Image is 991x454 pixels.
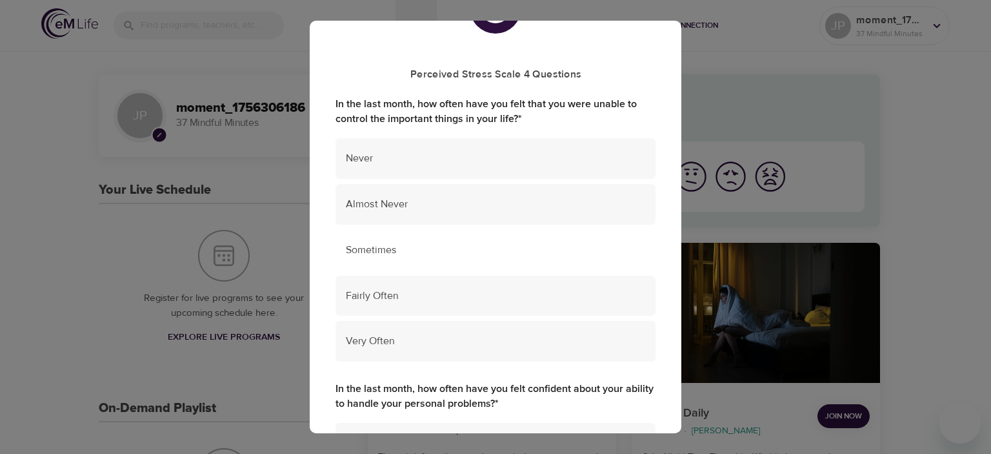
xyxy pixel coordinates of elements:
[346,151,645,166] span: Never
[346,197,645,212] span: Almost Never
[346,289,645,304] span: Fairly Often
[346,334,645,349] span: Very Often
[335,68,656,81] h5: Perceived Stress Scale 4 Questions
[346,243,645,258] span: Sometimes
[335,382,656,411] label: In the last month, how often have you felt confident about your ability to handle your personal p...
[335,97,656,127] label: In the last month, how often have you felt that you were unable to control the important things i...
